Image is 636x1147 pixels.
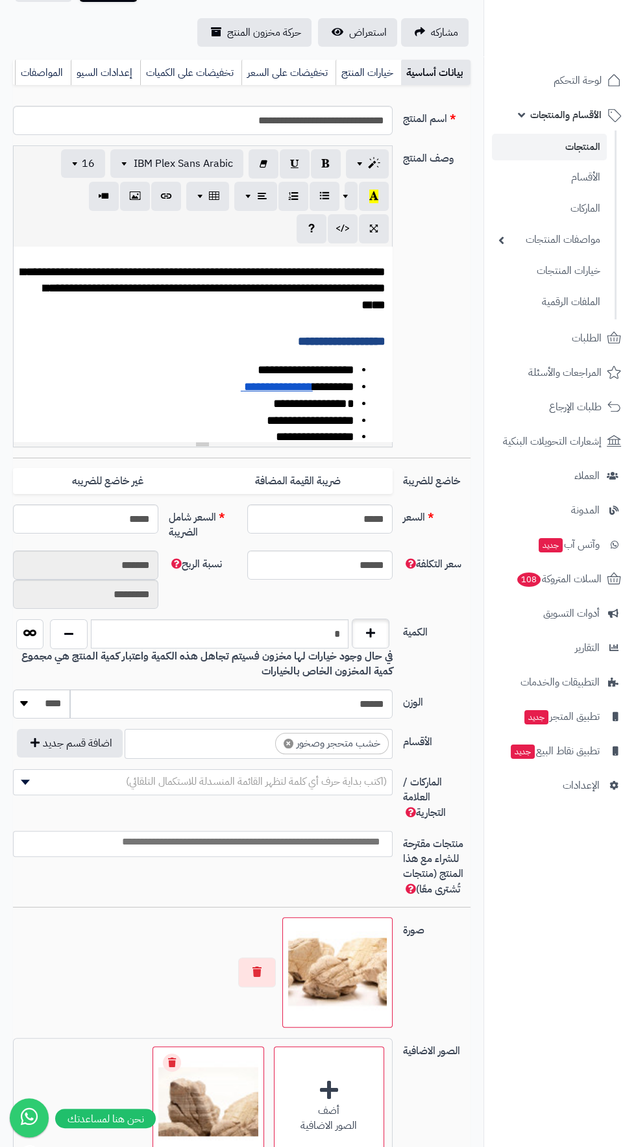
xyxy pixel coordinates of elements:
[492,632,628,663] a: التقارير
[571,501,600,519] span: المدونة
[82,156,95,171] span: 16
[275,1104,384,1118] div: أضف
[492,563,628,595] a: السلات المتروكة108
[492,426,628,457] a: إشعارات التحويلات البنكية
[140,60,241,86] a: تخفيضات على الكميات
[492,598,628,629] a: أدوات التسويق
[492,195,607,223] a: الماركات
[134,156,233,171] span: IBM Plex Sans Arabic
[539,538,563,552] span: جديد
[61,149,105,178] button: 16
[398,468,476,489] label: خاضع للضريبة
[492,65,628,96] a: لوحة التحكم
[431,25,458,40] span: مشاركه
[537,536,600,554] span: وآتس آب
[398,917,476,938] label: صورة
[509,742,600,760] span: تطبيق نقاط البيع
[543,604,600,623] span: أدوات التسويق
[398,689,476,710] label: الوزن
[398,729,476,750] label: الأقسام
[398,145,476,166] label: وصف المنتج
[492,357,628,388] a: المراجعات والأسئلة
[401,18,469,47] a: مشاركه
[503,432,602,450] span: إشعارات التحويلات البنكية
[523,708,600,726] span: تطبيق المتجر
[275,733,389,754] li: خشب متحجر وصخور
[492,134,607,160] a: المنتجات
[492,226,607,254] a: مواصفات المنتجات
[241,60,336,86] a: تخفيضات على السعر
[398,504,476,525] label: السعر
[398,619,476,640] label: الكمية
[524,710,548,724] span: جديد
[403,836,463,897] span: منتجات مقترحة للشراء مع هذا المنتج (منتجات تُشترى معًا)
[318,18,397,47] a: استعراض
[398,1038,476,1059] label: الصور الاضافية
[492,257,607,285] a: خيارات المنتجات
[511,745,535,759] span: جديد
[284,739,293,748] span: ×
[169,556,222,572] span: نسبة الربح
[520,673,600,691] span: التطبيقات والخدمات
[17,729,123,758] button: اضافة قسم جديد
[197,18,312,47] a: حركة مخزون المنتج
[492,529,628,560] a: وآتس آبجديد
[13,468,202,495] label: غير خاضع للضريبه
[202,468,392,495] label: ضريبة القيمة المضافة
[574,467,600,485] span: العملاء
[15,60,71,86] a: المواصفات
[563,776,600,795] span: الإعدادات
[403,556,461,572] span: سعر التكلفة
[492,288,607,316] a: الملفات الرقمية
[403,774,446,820] span: الماركات / العلامة التجارية
[336,60,401,86] a: خيارات المنتج
[398,106,476,127] label: اسم المنتج
[126,774,387,789] span: (اكتب بداية حرف أي كلمة لتظهر القائمة المنسدلة للاستكمال التلقائي)
[71,60,140,86] a: إعدادات السيو
[227,25,301,40] span: حركة مخزون المنتج
[528,364,602,382] span: المراجعات والأسئلة
[572,329,602,347] span: الطلبات
[549,398,602,416] span: طلبات الإرجاع
[492,323,628,354] a: الطلبات
[21,648,393,679] b: في حال وجود خيارات لها مخزون فسيتم تجاهل هذه الكمية واعتبار كمية المنتج هي مجموع كمية المخزون الخ...
[163,1054,181,1072] a: Remove file
[401,60,471,86] a: بيانات أساسية
[492,701,628,732] a: تطبيق المتجرجديد
[492,770,628,801] a: الإعدادات
[575,639,600,657] span: التقارير
[517,573,541,587] span: 108
[492,667,628,698] a: التطبيقات والخدمات
[110,149,243,178] button: IBM Plex Sans Arabic
[492,391,628,423] a: طلبات الإرجاع
[492,164,607,191] a: الأقسام
[349,25,387,40] span: استعراض
[275,1118,384,1133] div: الصور الاضافية
[288,923,387,1022] img: 1682201654-s3__1567zzzddwd2-100x100.jpg
[554,71,602,90] span: لوحة التحكم
[164,504,241,540] label: السعر شامل الضريبة
[530,106,602,124] span: الأقسام والمنتجات
[516,570,602,588] span: السلات المتروكة
[492,460,628,491] a: العملاء
[492,735,628,767] a: تطبيق نقاط البيعجديد
[492,495,628,526] a: المدونة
